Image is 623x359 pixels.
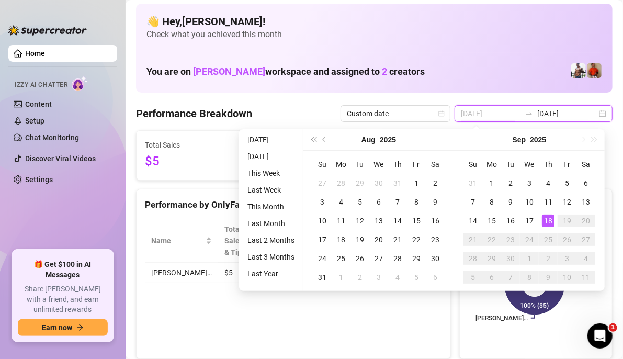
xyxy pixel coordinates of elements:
div: 2 [542,252,554,265]
div: 11 [335,215,347,227]
span: arrow-right [76,324,84,331]
div: 27 [372,252,385,265]
th: Mo [482,155,501,174]
td: 2025-08-19 [350,230,369,249]
td: 2025-10-10 [558,268,576,287]
button: Last year (Control + left) [308,129,319,150]
div: 5 [561,177,573,189]
h4: Performance Breakdown [136,106,252,121]
td: 2025-09-16 [501,211,520,230]
div: 30 [372,177,385,189]
td: 2025-10-01 [520,249,539,268]
li: This Week [243,167,299,179]
text: [PERSON_NAME]… [475,315,528,322]
div: 3 [316,196,329,208]
td: 2025-09-10 [520,193,539,211]
td: 2025-09-08 [482,193,501,211]
td: 2025-09-27 [576,230,595,249]
td: 2025-10-04 [576,249,595,268]
span: 1 [609,323,617,332]
div: 28 [391,252,404,265]
td: 2025-10-08 [520,268,539,287]
td: 2025-08-22 [407,230,426,249]
div: 1 [523,252,536,265]
td: 2025-08-17 [313,230,332,249]
div: 4 [542,177,554,189]
td: 2025-10-07 [501,268,520,287]
td: 2025-09-22 [482,230,501,249]
li: [DATE] [243,150,299,163]
button: Choose a year [530,129,546,150]
th: Fr [407,155,426,174]
div: 4 [391,271,404,284]
div: 9 [504,196,517,208]
div: 14 [467,215,479,227]
td: 2025-09-19 [558,211,576,230]
span: Earn now [42,323,72,332]
a: Content [25,100,52,108]
th: We [369,155,388,174]
div: 28 [335,177,347,189]
td: 2025-09-15 [482,211,501,230]
td: 2025-10-11 [576,268,595,287]
div: 17 [523,215,536,227]
th: We [520,155,539,174]
td: 2025-08-10 [313,211,332,230]
td: 2025-08-18 [332,230,350,249]
td: 2025-09-04 [388,268,407,287]
div: 12 [561,196,573,208]
li: Last 3 Months [243,251,299,263]
div: 22 [485,233,498,246]
th: Su [313,155,332,174]
div: 2 [354,271,366,284]
div: 2 [504,177,517,189]
td: 2025-09-05 [558,174,576,193]
td: 2025-09-03 [520,174,539,193]
div: 24 [316,252,329,265]
div: 20 [372,233,385,246]
div: 29 [410,252,423,265]
td: 2025-09-04 [539,174,558,193]
li: Last 2 Months [243,234,299,246]
td: 2025-09-17 [520,211,539,230]
td: 2025-08-30 [426,249,445,268]
div: 10 [561,271,573,284]
a: Setup [25,117,44,125]
img: AI Chatter [72,76,88,91]
th: Name [145,219,218,263]
td: 2025-09-03 [369,268,388,287]
h4: 👋 Hey, [PERSON_NAME] ! [146,14,602,29]
div: 1 [410,177,423,189]
td: 2025-09-21 [463,230,482,249]
td: 2025-07-31 [388,174,407,193]
button: Earn nowarrow-right [18,319,108,336]
span: Custom date [347,106,444,121]
td: 2025-10-05 [463,268,482,287]
div: 26 [354,252,366,265]
div: 18 [335,233,347,246]
a: Chat Monitoring [25,133,79,142]
td: 2025-08-31 [313,268,332,287]
th: Tu [350,155,369,174]
div: 11 [542,196,554,208]
div: 4 [335,196,347,208]
td: 2025-08-24 [313,249,332,268]
td: 2025-08-31 [463,174,482,193]
div: 1 [485,177,498,189]
span: Total Sales [145,139,240,151]
th: Th [539,155,558,174]
div: 21 [391,233,404,246]
div: 7 [467,196,479,208]
th: Th [388,155,407,174]
div: 3 [372,271,385,284]
div: 5 [467,271,479,284]
span: $5 [145,152,240,172]
td: 2025-07-30 [369,174,388,193]
div: 10 [523,196,536,208]
div: 3 [561,252,573,265]
td: 2025-09-02 [501,174,520,193]
div: 30 [429,252,441,265]
span: Share [PERSON_NAME] with a friend, and earn unlimited rewards [18,284,108,315]
div: 25 [542,233,554,246]
td: 2025-09-06 [426,268,445,287]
